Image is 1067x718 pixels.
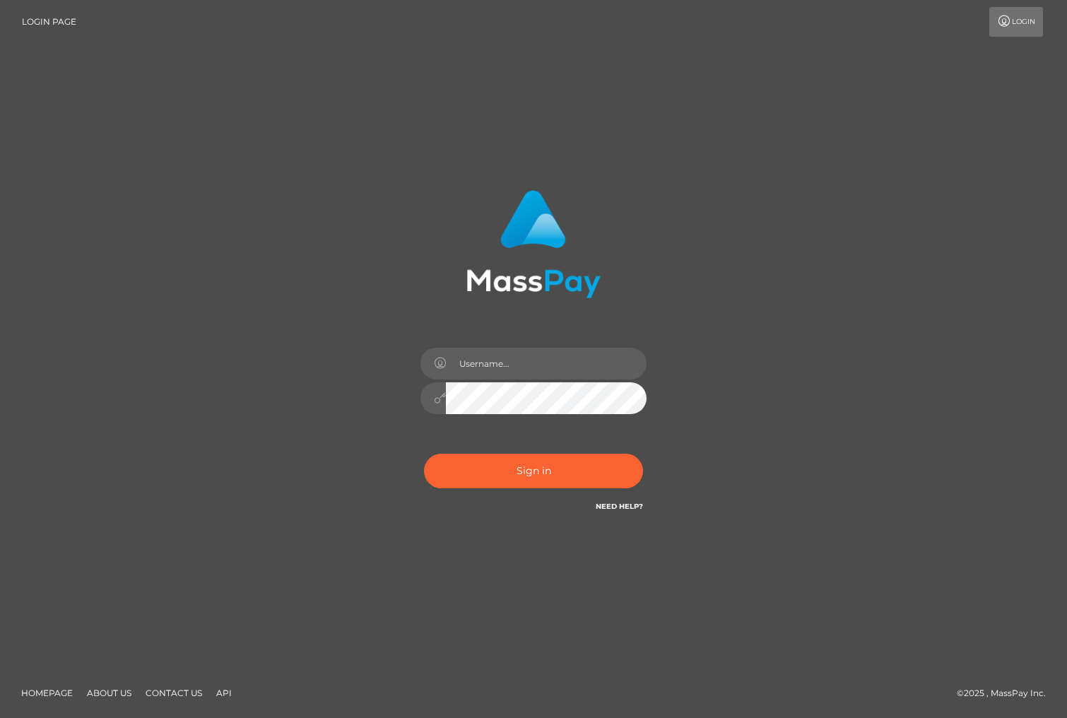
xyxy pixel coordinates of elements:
img: MassPay Login [466,190,601,298]
a: Login Page [22,7,76,37]
input: Username... [446,348,647,379]
div: © 2025 , MassPay Inc. [957,685,1056,701]
a: API [211,682,237,704]
button: Sign in [424,454,643,488]
a: About Us [81,682,137,704]
a: Contact Us [140,682,208,704]
a: Homepage [16,682,78,704]
a: Need Help? [596,502,643,511]
a: Login [989,7,1043,37]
